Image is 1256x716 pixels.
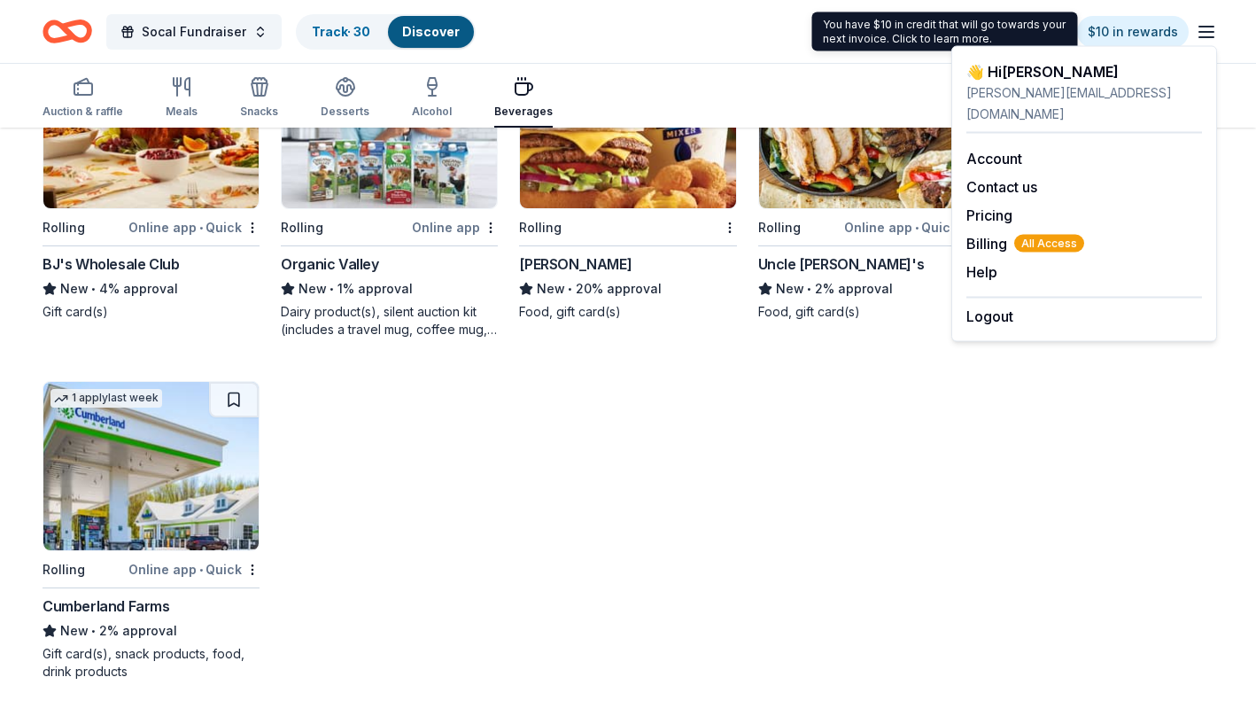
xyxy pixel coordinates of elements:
[43,620,260,642] div: 2% approval
[330,282,335,296] span: •
[758,303,975,321] div: Food, gift card(s)
[537,278,565,300] span: New
[758,217,801,238] div: Rolling
[281,217,323,238] div: Rolling
[128,216,260,238] div: Online app Quick
[758,253,925,275] div: Uncle [PERSON_NAME]'s
[569,282,573,296] span: •
[50,389,162,408] div: 1 apply last week
[519,278,736,300] div: 20% approval
[43,39,260,321] a: Image for BJ's Wholesale Club5 applieslast weekRollingOnline app•QuickBJ's Wholesale ClubNew•4% a...
[758,39,975,321] a: Image for Uncle Julio's1 applylast weekRollingOnline app•QuickUncle [PERSON_NAME]'sNew•2% approva...
[91,282,96,296] span: •
[240,105,278,119] div: Snacks
[43,382,259,550] img: Image for Cumberland Farms
[1077,16,1189,48] a: $10 in rewards
[966,61,1202,82] div: 👋 Hi [PERSON_NAME]
[281,39,498,339] a: Image for Organic Valley2 applieslast weekRollingOnline appOrganic ValleyNew•1% approvalDairy pro...
[43,559,85,580] div: Rolling
[519,253,632,275] div: [PERSON_NAME]
[281,253,378,275] div: Organic Valley
[966,206,1012,224] a: Pricing
[43,69,123,128] button: Auction & raffle
[43,595,170,617] div: Cumberland Farms
[966,176,1037,198] button: Contact us
[43,645,260,681] div: Gift card(s), snack products, food, drink products
[519,39,736,321] a: Image for Culver's Rolling[PERSON_NAME]New•20% approvalFood, gift card(s)
[807,282,811,296] span: •
[142,21,246,43] span: Socal Fundraiser
[106,14,282,50] button: Socal Fundraiser
[281,303,498,339] div: Dairy product(s), silent auction kit (includes a travel mug, coffee mug, freezer bag, umbrella, m...
[60,278,89,300] span: New
[166,105,198,119] div: Meals
[412,105,452,119] div: Alcohol
[966,233,1084,254] button: BillingAll Access
[199,221,203,235] span: •
[915,221,919,235] span: •
[60,620,89,642] span: New
[43,253,179,275] div: BJ's Wholesale Club
[312,24,370,39] a: Track· 30
[240,69,278,128] button: Snacks
[199,563,203,577] span: •
[321,105,369,119] div: Desserts
[91,624,96,638] span: •
[412,69,452,128] button: Alcohol
[1014,235,1084,253] span: All Access
[519,303,736,321] div: Food, gift card(s)
[966,233,1084,254] span: Billing
[494,105,553,119] div: Beverages
[812,12,1078,51] div: You have $10 in credit that will go towards your next invoice. Click to learn more.
[298,278,327,300] span: New
[43,278,260,300] div: 4% approval
[412,216,498,238] div: Online app
[844,216,975,238] div: Online app Quick
[966,306,1013,327] button: Logout
[296,14,476,50] button: Track· 30Discover
[43,11,92,52] a: Home
[966,82,1202,125] div: [PERSON_NAME][EMAIL_ADDRESS][DOMAIN_NAME]
[43,381,260,681] a: Image for Cumberland Farms1 applylast weekRollingOnline app•QuickCumberland FarmsNew•2% approvalG...
[43,105,123,119] div: Auction & raffle
[43,303,260,321] div: Gift card(s)
[494,69,553,128] button: Beverages
[281,278,498,300] div: 1% approval
[166,69,198,128] button: Meals
[966,261,997,283] button: Help
[758,278,975,300] div: 2% approval
[43,217,85,238] div: Rolling
[128,558,260,580] div: Online app Quick
[321,69,369,128] button: Desserts
[519,217,562,238] div: Rolling
[776,278,804,300] span: New
[402,24,460,39] a: Discover
[966,150,1022,167] a: Account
